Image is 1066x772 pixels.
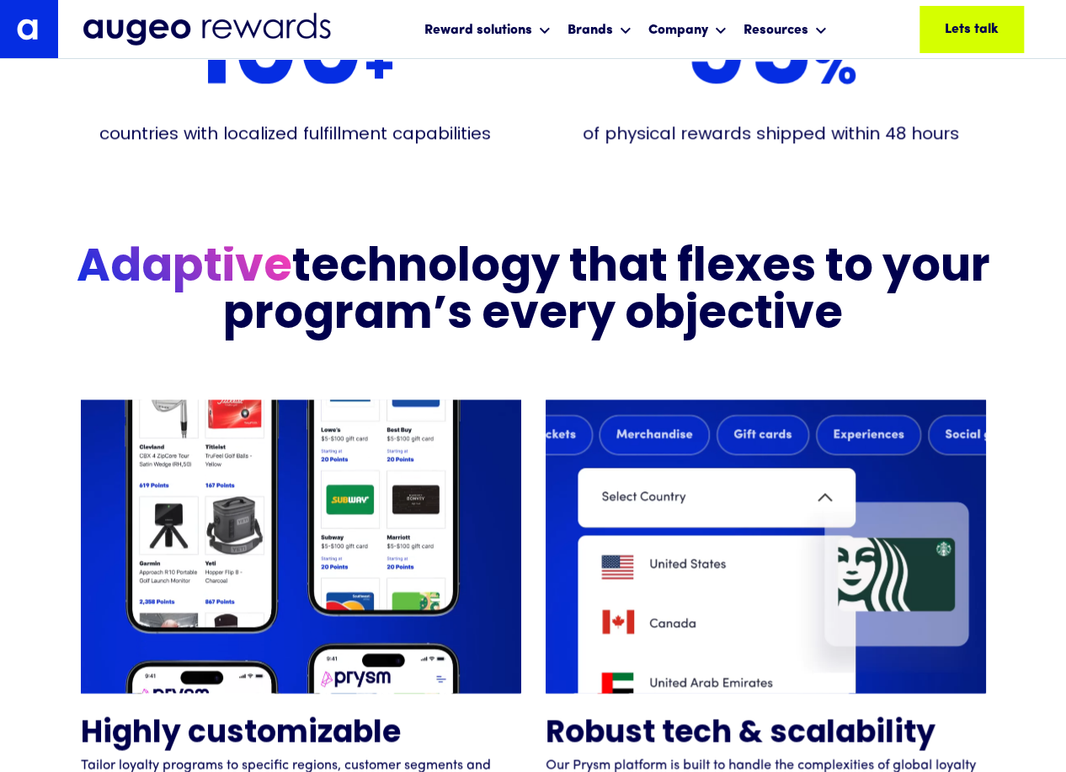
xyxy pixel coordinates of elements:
[813,45,857,96] span: %
[866,19,919,40] div: Lets talk
[420,7,555,51] div: Reward solutions
[64,246,1002,340] h3: technology that flexes to your program’s every objective
[546,718,985,752] h4: Robust tech & scalability
[362,45,395,96] span: +
[99,121,491,145] div: countries with localized fulfillment capabilities
[424,20,532,40] div: Reward solutions
[568,20,613,40] div: Brands
[583,121,959,145] div: of physical rewards shipped within 48 hours
[926,19,980,40] div: Lets talk
[81,718,520,752] h4: Highly customizable
[987,19,1041,40] div: Lets talk
[563,7,636,51] div: Brands
[648,20,708,40] div: Company
[644,7,731,51] div: Company
[744,20,808,40] div: Resources
[76,246,291,292] span: Adaptive
[919,6,1024,53] a: Lets talk
[739,7,831,51] div: Resources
